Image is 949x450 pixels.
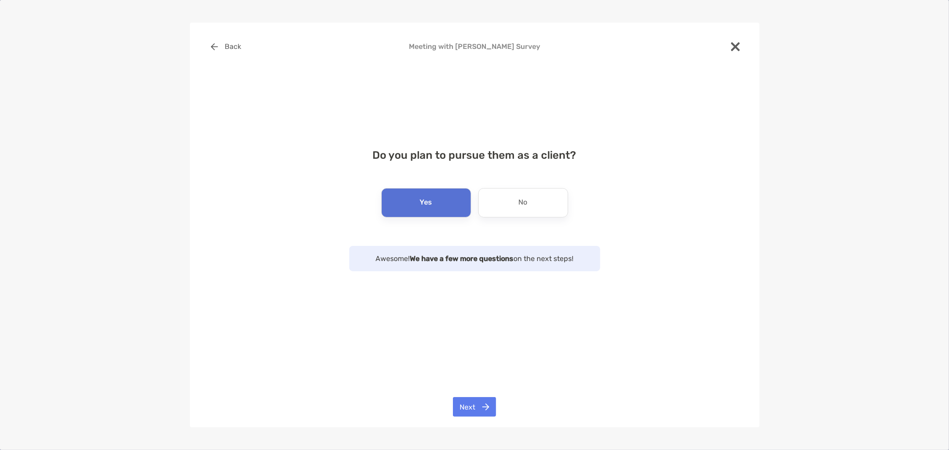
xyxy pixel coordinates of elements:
[204,149,745,161] h4: Do you plan to pursue them as a client?
[482,403,489,410] img: button icon
[204,42,745,51] h4: Meeting with [PERSON_NAME] Survey
[519,196,528,210] p: No
[420,196,432,210] p: Yes
[211,43,218,50] img: button icon
[453,397,496,417] button: Next
[358,253,591,264] p: Awesome! on the next steps!
[410,254,513,263] strong: We have a few more questions
[204,37,248,56] button: Back
[731,42,740,51] img: close modal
